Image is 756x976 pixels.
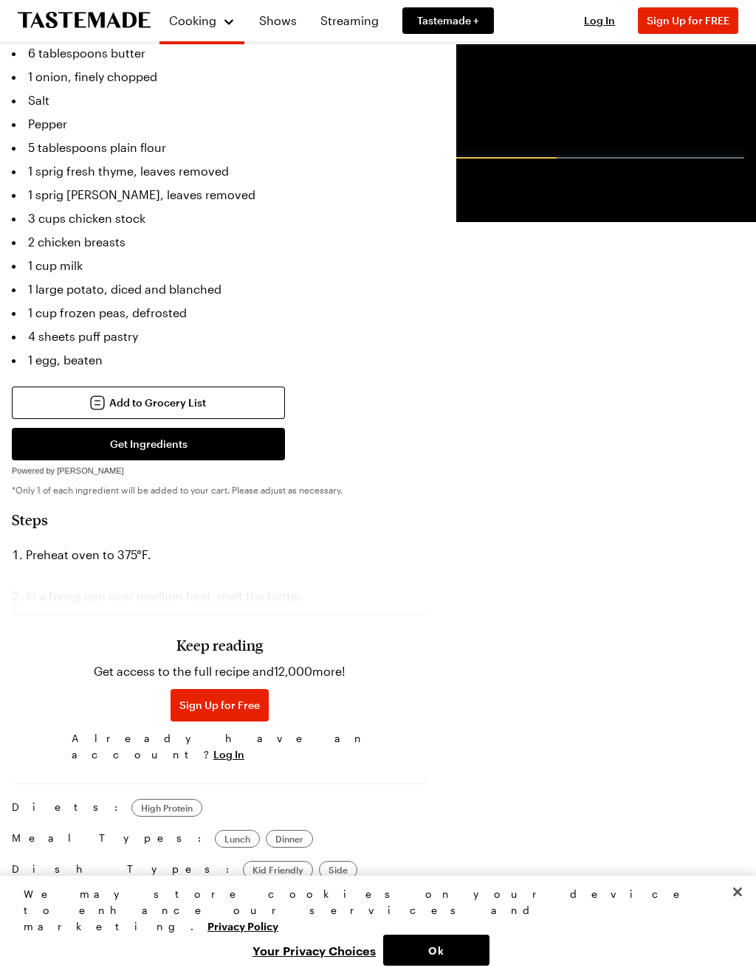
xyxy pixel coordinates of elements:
li: 5 tablespoons plain flour [12,136,427,159]
li: 1 onion, finely chopped [12,65,427,89]
a: Side [319,861,357,879]
p: Get access to the full recipe and 12,000 more! [94,662,346,680]
span: Diets: [12,799,126,817]
span: Already have an account? [72,730,367,763]
span: Meal Types: [12,830,209,848]
li: Salt [12,89,427,112]
span: Cooking [169,13,216,27]
button: Log In [570,13,629,28]
span: High Protein [141,800,193,815]
button: Your Privacy Choices [245,935,383,966]
a: Dinner [266,830,313,848]
li: 2 chicken breasts [12,230,427,254]
a: More information about your privacy, opens in a new tab [207,918,278,932]
li: 3 cups chicken stock [12,207,427,230]
li: 1 large potato, diced and blanched [12,277,427,301]
li: Pepper [12,112,427,136]
button: Sign Up for Free [171,689,269,721]
span: Sign Up for Free [179,698,260,713]
a: Tastemade + [402,7,494,34]
span: Tastemade + [417,13,479,28]
button: Ok [383,935,489,966]
a: Lunch [215,830,260,848]
li: 1 cup frozen peas, defrosted [12,301,427,325]
div: Privacy [24,886,720,966]
span: Log In [584,14,615,27]
button: Close [721,876,754,908]
span: Dinner [275,831,303,846]
div: We may store cookies on your device to enhance our services and marketing. [24,886,720,935]
h2: Steps [12,511,427,528]
a: Kid Friendly [243,861,313,879]
li: 1 sprig [PERSON_NAME], leaves removed [12,183,427,207]
h3: Keep reading [176,636,263,654]
li: 1 cup milk [12,254,427,277]
button: Cooking [168,6,236,35]
li: 6 tablespoons butter [12,41,427,65]
span: Add to Grocery List [109,395,206,410]
span: Sign Up for FREE [647,14,729,27]
button: Log In [213,747,244,762]
p: *Only 1 of each ingredient will be added to your cart. Please adjust as necessary. [12,484,427,496]
li: 1 egg, beaten [12,348,427,372]
span: Dish Types: [12,861,237,879]
button: Add to Grocery List [12,387,285,419]
span: Lunch [224,831,250,846]
li: 1 sprig fresh thyme, leaves removed [12,159,427,183]
button: Sign Up for FREE [638,7,738,34]
li: Preheat oven to 375°F. [12,543,427,567]
a: High Protein [131,799,202,817]
span: Side [329,862,348,877]
li: 4 sheets puff pastry [12,325,427,348]
span: Kid Friendly [252,862,303,877]
a: To Tastemade Home Page [18,13,151,30]
a: Powered by [PERSON_NAME] [12,462,124,476]
button: Get Ingredients [12,428,285,460]
span: Powered by [PERSON_NAME] [12,466,124,475]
